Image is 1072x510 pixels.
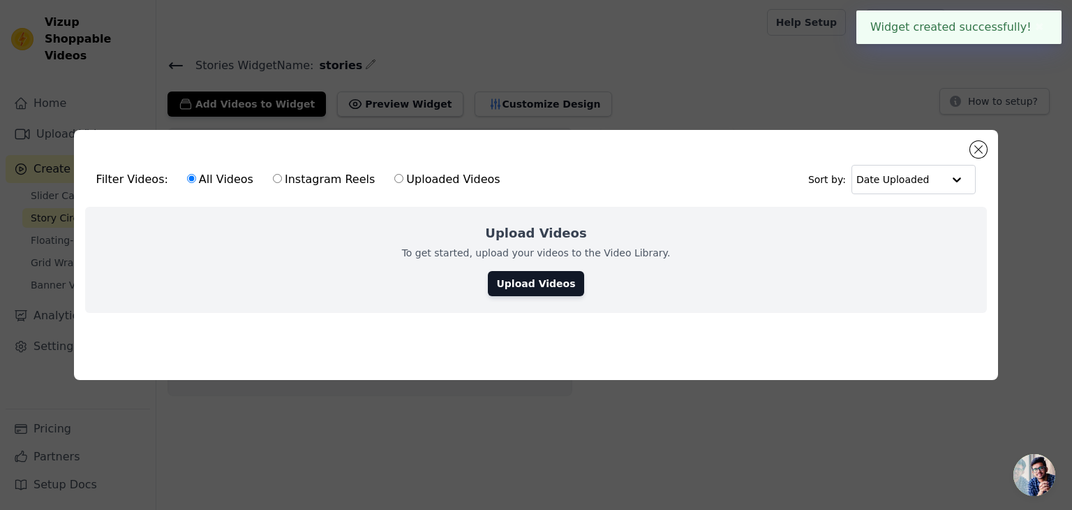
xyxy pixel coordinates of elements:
[485,224,586,243] h2: Upload Videos
[488,271,583,296] a: Upload Videos
[1013,454,1055,496] div: Open chat
[394,170,500,189] label: Uploaded Videos
[402,246,671,260] p: To get started, upload your videos to the Video Library.
[856,10,1062,44] div: Widget created successfully!
[272,170,375,189] label: Instagram Reels
[970,141,987,158] button: Close modal
[96,163,508,196] div: Filter Videos:
[1032,19,1048,36] button: Close
[808,165,976,194] div: Sort by:
[186,170,254,189] label: All Videos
